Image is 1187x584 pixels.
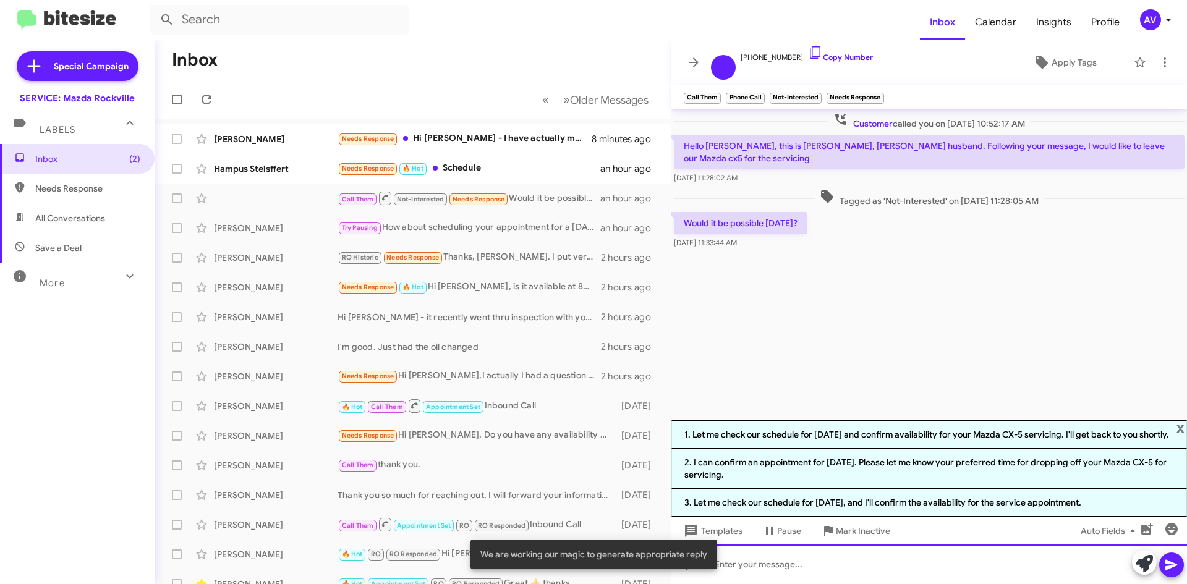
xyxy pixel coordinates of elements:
span: Needs Response [342,372,394,380]
span: Inbox [920,4,965,40]
span: RO [459,522,469,530]
div: Hi [PERSON_NAME], Do you have any availability for morning drop off with taxi service in the next... [338,428,615,442]
span: » [563,92,570,108]
div: Hi [PERSON_NAME] - it recently went thru inspection with you guys. The [GEOGRAPHIC_DATA] location... [338,311,601,323]
div: Hi [PERSON_NAME], Just wanted to acknowledge your text. I have scheduled an appointment for [DATE] [338,547,615,561]
div: [PERSON_NAME] [214,252,338,264]
div: [PERSON_NAME] [214,341,338,353]
span: Profile [1081,4,1130,40]
div: [PERSON_NAME] [214,489,338,501]
div: [PERSON_NAME] [214,281,338,294]
small: Needs Response [827,93,883,104]
small: Call Them [684,93,721,104]
span: Appointment Set [426,403,480,411]
div: [PERSON_NAME] [214,133,338,145]
input: Search [150,5,409,35]
span: RO Responded [389,550,437,558]
div: Thank you so much for reaching out, I will forward your information to one of the advisors so you... [338,489,615,501]
span: More [40,277,65,289]
span: Apply Tags [1052,51,1097,74]
span: 🔥 Hot [342,550,363,558]
span: Appointment Set [397,522,451,530]
div: 2 hours ago [601,281,661,294]
button: Next [556,87,656,112]
p: Hello [PERSON_NAME], this is [PERSON_NAME], [PERSON_NAME] husband. Following your message, I woul... [674,135,1185,169]
span: Mark Inactive [836,520,890,542]
span: Needs Response [342,283,394,291]
span: (2) [129,153,140,165]
span: Labels [40,124,75,135]
span: Needs Response [342,431,394,439]
div: [PERSON_NAME] [214,548,338,561]
div: Hampus Steisffert [214,163,338,175]
div: Hi [PERSON_NAME] - I have actually moved back to [GEOGRAPHIC_DATA] and am getting serviced regula... [338,132,592,146]
button: Mark Inactive [811,520,900,542]
span: RO Responded [478,522,525,530]
span: Templates [681,520,742,542]
span: RO [371,550,381,558]
span: Needs Response [342,135,394,143]
div: [PERSON_NAME] [214,430,338,442]
div: 2 hours ago [601,311,661,323]
div: Hi [PERSON_NAME],I actually I had a question how much is an oil change?. [338,369,601,383]
div: SERVICE: Mazda Rockville [20,92,135,104]
div: Inbound Call [338,398,615,413]
div: [DATE] [615,489,661,501]
span: We are working our magic to generate appropriate reply [480,548,707,561]
div: 8 minutes ago [592,133,661,145]
span: Customer [853,118,893,129]
div: an hour ago [600,163,661,175]
div: an hour ago [600,222,661,234]
span: Tagged as 'Not-Interested' on [DATE] 11:28:05 AM [815,189,1044,207]
span: Pause [777,520,801,542]
span: 🔥 Hot [342,403,363,411]
li: 2. I can confirm an appointment for [DATE]. Please let me know your preferred time for dropping o... [671,449,1187,489]
div: [DATE] [615,430,661,442]
div: [PERSON_NAME] [214,400,338,412]
span: Auto Fields [1081,520,1140,542]
nav: Page navigation example [535,87,656,112]
button: Pause [752,520,811,542]
a: Insights [1026,4,1081,40]
div: [PERSON_NAME] [214,311,338,323]
div: Inbound Call [338,517,615,532]
span: Older Messages [570,93,649,107]
span: Save a Deal [35,242,82,254]
h1: Inbox [172,50,218,70]
a: Copy Number [808,53,873,62]
button: Templates [671,520,752,542]
div: 2 hours ago [601,341,661,353]
div: Thanks, [PERSON_NAME]. I put very few miles on my Miata, so the standard schedule doesn't really ... [338,250,601,264]
p: Would it be possible [DATE]? [674,212,807,234]
div: [PERSON_NAME] [214,518,338,531]
button: AV [1130,9,1173,30]
div: an hour ago [600,192,661,205]
div: Hi [PERSON_NAME], is it available at 8AM on [DATE] [338,280,601,294]
span: All Conversations [35,212,105,224]
div: AV [1140,9,1161,30]
div: [DATE] [615,459,661,472]
span: Needs Response [453,195,505,203]
span: 🔥 Hot [402,164,423,172]
div: [PERSON_NAME] [214,459,338,472]
small: Phone Call [726,93,764,104]
div: [PERSON_NAME] [214,222,338,234]
span: Call Them [342,461,374,469]
span: RO Historic [342,253,378,261]
span: Not-Interested [397,195,445,203]
div: Would it be possible [DATE]? [338,190,600,206]
div: Schedule [338,161,600,176]
span: [PHONE_NUMBER] [741,45,873,64]
span: Try Pausing [342,224,378,232]
span: Call Them [371,403,403,411]
small: Not-Interested [770,93,822,104]
div: How about scheduling your appointment for a [DATE] or [DATE] after the 15th? Please let me know w... [338,221,600,235]
span: Special Campaign [54,60,129,72]
li: 3. Let me check our schedule for [DATE], and I'll confirm the availability for the service appoin... [671,489,1187,517]
a: Calendar [965,4,1026,40]
span: 🔥 Hot [402,283,423,291]
span: Call Them [342,195,374,203]
div: I'm good. Just had the oil changed [338,341,601,353]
